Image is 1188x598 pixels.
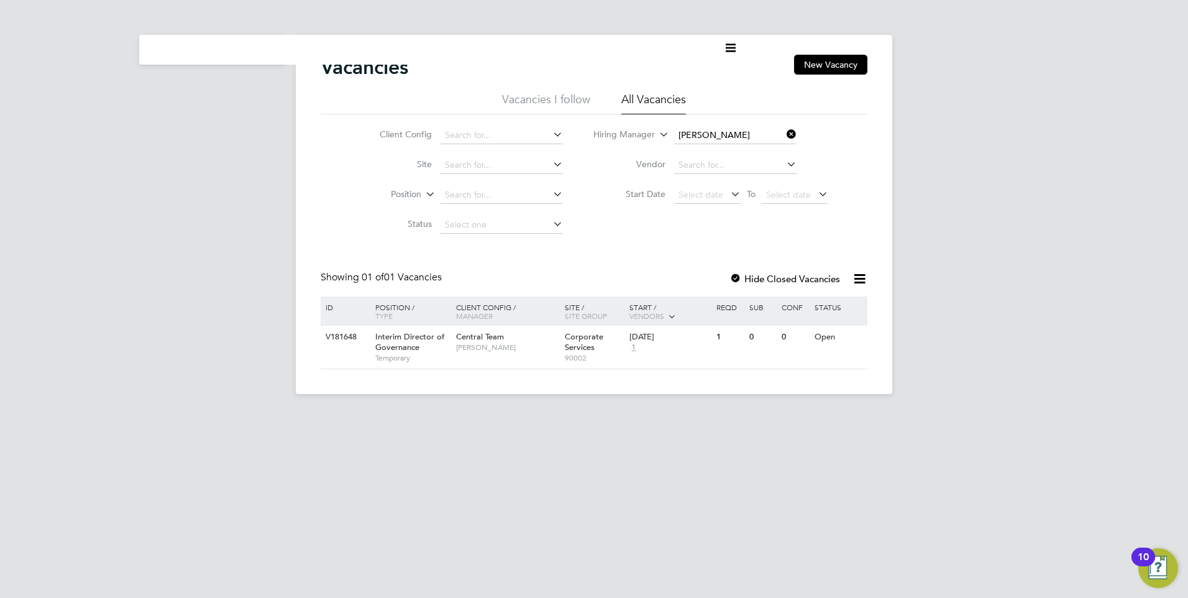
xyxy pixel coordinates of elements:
label: Position [350,188,421,201]
span: Vendors [629,311,664,321]
input: Search for... [441,186,563,204]
label: Hiring Manager [583,129,655,141]
input: Search for... [674,127,797,144]
button: New Vacancy [794,55,867,75]
div: Client Config / [453,297,562,326]
span: Manager [456,311,493,321]
label: Client Config [360,129,432,140]
input: Search for... [441,157,563,174]
div: 10 [1138,557,1149,573]
button: Open Resource Center, 10 new notifications [1138,548,1178,588]
span: 1 [629,343,637,353]
span: Interim Director of Governance [375,331,444,352]
li: All Vacancies [621,92,686,114]
div: Showing [321,271,444,284]
div: 1 [713,326,746,349]
div: 0 [779,326,811,349]
div: ID [322,297,366,318]
div: Open [811,326,866,349]
input: Search for... [674,157,797,174]
span: Central Team [456,331,504,342]
span: Select date [679,189,723,200]
input: Select one [441,216,563,234]
label: Hide Closed Vacancies [729,273,840,285]
span: To [743,186,759,202]
input: Search for... [441,127,563,144]
span: [PERSON_NAME] [456,343,559,352]
span: Site Group [565,311,607,321]
div: V181648 [322,326,366,349]
label: Start Date [594,188,665,200]
nav: Main navigation [139,35,286,65]
span: Temporary [375,353,450,363]
span: Corporate Services [565,331,603,352]
div: Reqd [713,297,746,318]
div: Conf [779,297,811,318]
div: Site / [562,297,627,326]
li: Vacancies I follow [502,92,590,114]
label: Site [360,159,432,170]
label: Status [360,218,432,229]
div: [DATE] [629,332,710,343]
div: Sub [746,297,779,318]
div: Start / [626,297,713,328]
span: Select date [766,189,811,200]
span: 90002 [565,353,624,363]
span: 01 of [362,271,384,283]
div: Position / [366,297,453,326]
span: 01 Vacancies [362,271,442,283]
div: 0 [746,326,779,349]
div: Status [811,297,866,318]
h2: Vacancies [321,55,408,80]
span: Type [375,311,393,321]
label: Vendor [594,159,665,170]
